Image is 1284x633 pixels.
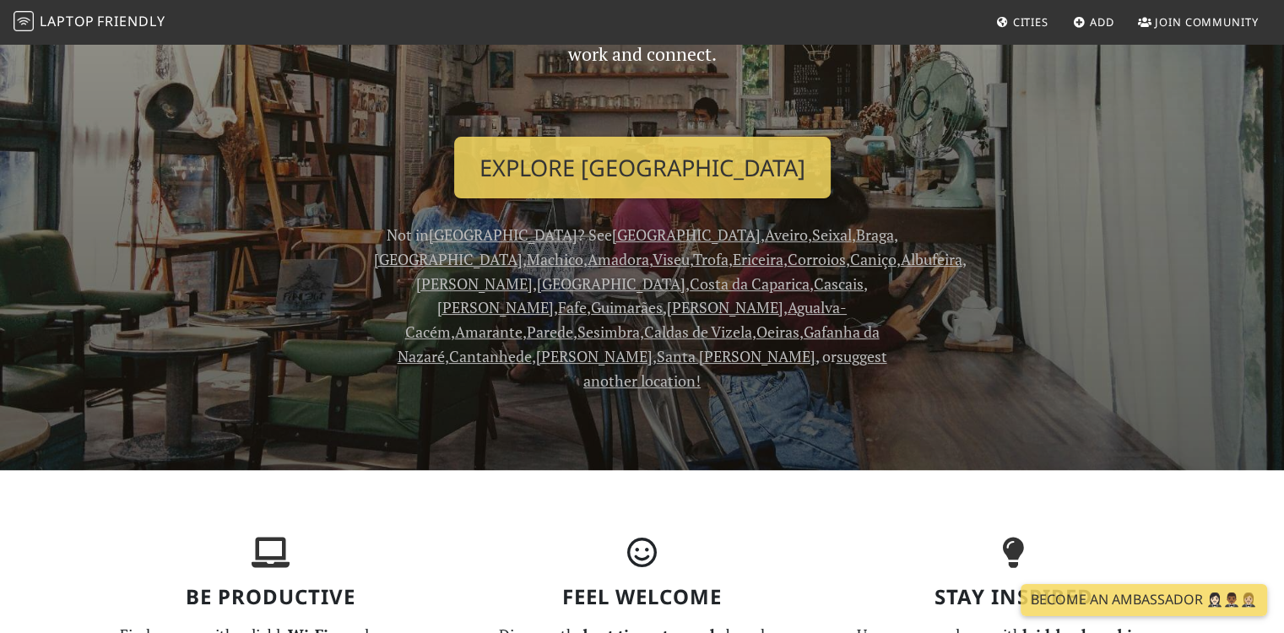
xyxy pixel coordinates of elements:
[14,11,34,31] img: LaptopFriendly
[398,322,880,366] a: Gafanha da Nazaré
[374,11,911,123] p: From coffee shops to hotel lobbies, discover everyday places to work and connect.
[14,8,165,37] a: LaptopFriendly LaptopFriendly
[733,249,783,269] a: Ericeira
[454,137,831,199] a: Explore [GEOGRAPHIC_DATA]
[429,225,577,245] a: [GEOGRAPHIC_DATA]
[455,322,523,342] a: Amarante
[467,585,818,609] h3: Feel Welcome
[838,585,1189,609] h3: Stay Inspired
[416,273,533,294] a: [PERSON_NAME]
[374,249,523,269] a: [GEOGRAPHIC_DATA]
[690,273,810,294] a: Costa da Caparica
[558,297,587,317] a: Fafe
[653,249,690,269] a: Viseu
[527,249,583,269] a: Machico
[989,7,1055,37] a: Cities
[591,297,663,317] a: Guimarães
[644,322,752,342] a: Caldas de Vizela
[1131,7,1265,37] a: Join Community
[693,249,729,269] a: Trofa
[374,225,967,391] span: Not in ? See , , , , , , , , , , , , , , , , , , , , , , , , , , , , , , , or
[657,346,815,366] a: Santa [PERSON_NAME]
[756,322,799,342] a: Oeiras
[1066,7,1121,37] a: Add
[1090,14,1114,30] span: Add
[95,585,447,609] h3: Be Productive
[814,273,864,294] a: Cascais
[40,12,95,30] span: Laptop
[1013,14,1048,30] span: Cities
[667,297,783,317] a: [PERSON_NAME]
[536,346,653,366] a: [PERSON_NAME]
[588,249,649,269] a: Amadora
[583,346,887,391] a: suggest another location!
[856,225,894,245] a: Braga
[527,322,573,342] a: Parede
[788,249,846,269] a: Corroios
[765,225,808,245] a: Aveiro
[901,249,962,269] a: Albufeira
[97,12,165,30] span: Friendly
[537,273,685,294] a: [GEOGRAPHIC_DATA]
[1155,14,1259,30] span: Join Community
[1021,584,1267,616] a: Become an Ambassador 🤵🏻‍♀️🤵🏾‍♂️🤵🏼‍♀️
[437,297,554,317] a: [PERSON_NAME]
[850,249,897,269] a: Caniço
[449,346,532,366] a: Cantanhede
[612,225,761,245] a: [GEOGRAPHIC_DATA]
[812,225,852,245] a: Seixal
[577,322,640,342] a: Sesimbra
